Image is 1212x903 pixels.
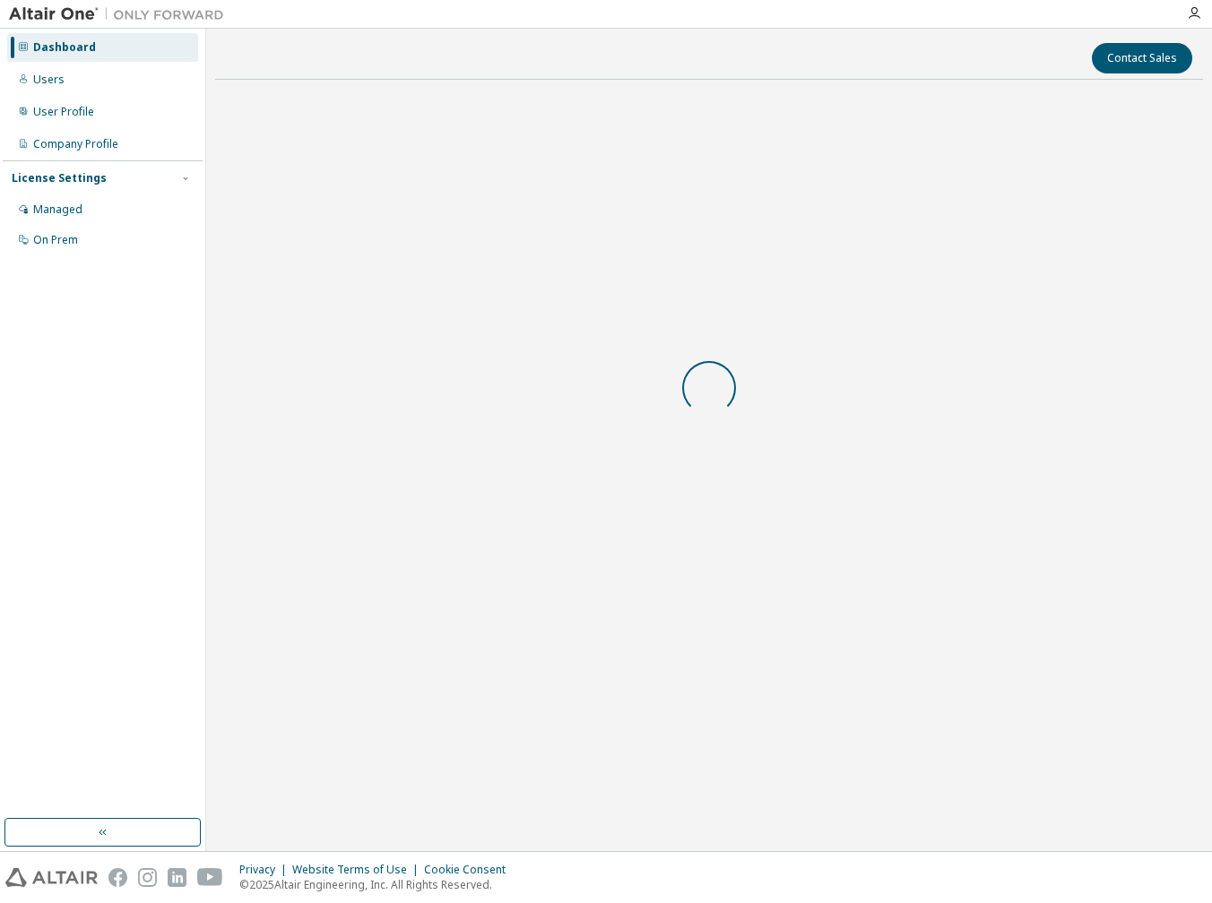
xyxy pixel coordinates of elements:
[108,868,127,887] img: facebook.svg
[5,868,98,887] img: altair_logo.svg
[239,863,292,877] div: Privacy
[12,171,107,185] div: License Settings
[33,73,65,87] div: Users
[33,105,94,119] div: User Profile
[9,5,233,23] img: Altair One
[33,233,78,247] div: On Prem
[239,877,516,892] p: © 2025 Altair Engineering, Inc. All Rights Reserved.
[168,868,186,887] img: linkedin.svg
[424,863,516,877] div: Cookie Consent
[197,868,223,887] img: youtube.svg
[33,40,96,55] div: Dashboard
[1092,43,1192,73] button: Contact Sales
[292,863,424,877] div: Website Terms of Use
[138,868,157,887] img: instagram.svg
[33,137,118,151] div: Company Profile
[33,202,82,217] div: Managed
